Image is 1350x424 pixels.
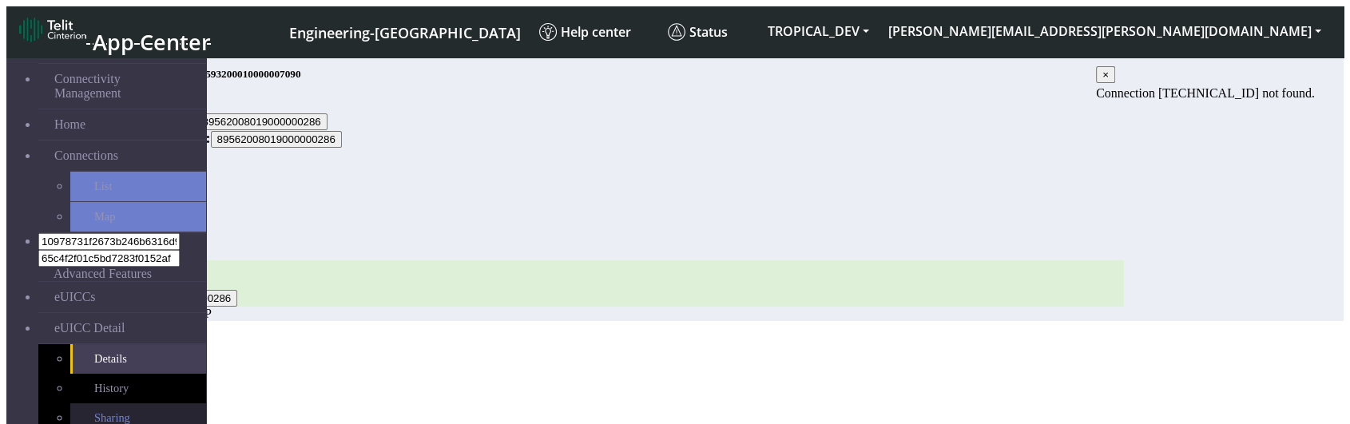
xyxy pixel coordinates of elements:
[211,131,342,148] button: 89562008019000000286
[289,23,521,42] span: Engineering-[GEOGRAPHIC_DATA]
[879,17,1331,46] button: [PERSON_NAME][EMAIL_ADDRESS][PERSON_NAME][DOMAIN_NAME]
[19,13,208,51] a: App Center
[38,282,206,312] a: eUICCs
[38,109,206,140] a: Home
[94,180,112,193] span: List
[1102,69,1109,81] span: ×
[539,23,631,41] span: Help center
[288,17,520,46] a: Your current platform instance
[70,202,206,232] a: Map
[38,141,206,171] a: Connections
[94,210,115,224] span: Map
[54,321,125,335] span: eUICC Detail
[70,172,206,201] a: List
[38,313,206,343] a: eUICC Detail
[93,27,211,57] span: App Center
[217,133,336,145] span: 89562008019000000286
[19,17,86,42] img: logo-telit-cinterion-gw-new.png
[533,17,661,47] a: Help center
[1096,66,1115,83] button: Close
[106,260,1124,270] h6: ICCID:
[38,64,206,109] a: Connectivity Management
[54,267,152,281] span: Advanced Features
[202,116,320,128] span: 89562008019000000286
[758,17,879,46] button: TROPICAL_DEV
[668,23,685,41] img: status.svg
[661,17,758,47] a: Status
[106,168,1124,177] h6: Month to date
[106,68,1124,81] h5: EID: 89040024000002593200010000007090
[196,113,327,130] button: 89562008019000000286
[106,130,211,146] span: Fallback ICCID:
[54,149,118,163] span: Connections
[668,23,728,41] span: Status
[148,307,211,320] span: Virtual CDP
[1096,86,1336,101] p: Connection [TECHNICAL_ID] not found.
[539,23,557,41] img: knowledge.svg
